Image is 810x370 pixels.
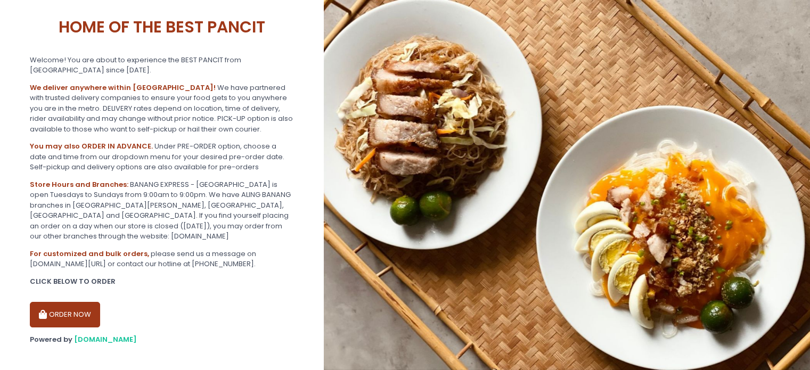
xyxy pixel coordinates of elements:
[30,276,294,287] div: CLICK BELOW TO ORDER
[30,179,294,242] div: BANANG EXPRESS - [GEOGRAPHIC_DATA] is open Tuesdays to Sundays from 9:00am to 9:00pm. We have ALI...
[30,249,149,259] b: For customized and bulk orders,
[30,249,294,269] div: please send us a message on [DOMAIN_NAME][URL] or contact our hotline at [PHONE_NUMBER].
[30,83,216,93] b: We deliver anywhere within [GEOGRAPHIC_DATA]!
[30,83,294,135] div: We have partnered with trusted delivery companies to ensure your food gets to you anywhere you ar...
[30,141,153,151] b: You may also ORDER IN ADVANCE.
[74,334,137,344] a: [DOMAIN_NAME]
[30,141,294,172] div: Under PRE-ORDER option, choose a date and time from our dropdown menu for your desired pre-order ...
[30,334,294,345] div: Powered by
[30,55,294,76] div: Welcome! You are about to experience the BEST PANCIT from [GEOGRAPHIC_DATA] since [DATE].
[30,6,294,48] div: HOME OF THE BEST PANCIT
[30,302,100,327] button: ORDER NOW
[30,179,128,190] b: Store Hours and Branches:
